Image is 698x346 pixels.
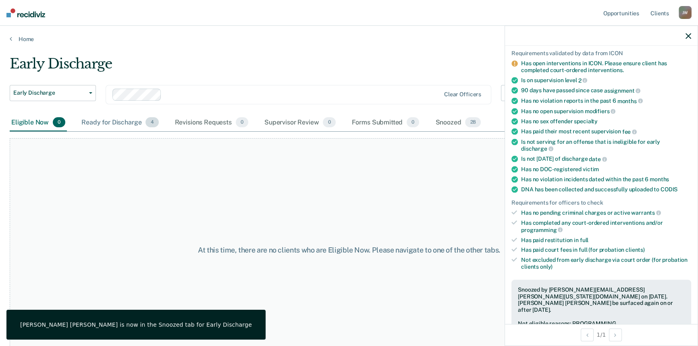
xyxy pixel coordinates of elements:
[53,117,65,128] span: 0
[10,56,533,79] div: Early Discharge
[10,35,688,43] a: Home
[578,77,588,83] span: 2
[609,328,622,341] button: Next Opportunity
[625,247,645,253] span: clients)
[236,117,248,128] span: 0
[631,209,661,216] span: warrants
[583,166,599,172] span: victim
[323,117,335,128] span: 0
[511,199,691,206] div: Requirements for officers to check
[521,87,691,94] div: 90 days have passed since case
[521,166,691,172] div: Has no DOC-registered
[540,263,553,269] span: only)
[13,89,86,96] span: Early Discharge
[518,320,685,327] div: Not eligible reasons: PROGRAMMING
[521,247,691,253] div: Has paid court fees in full (for probation
[521,138,691,152] div: Is not serving for an offense that is ineligible for early
[434,114,482,132] div: Snoozed
[580,236,588,243] span: full
[521,108,691,115] div: Has no open supervision
[581,328,594,341] button: Previous Opportunity
[521,60,691,74] div: Has open interventions in ICON. Please ensure client has completed court-ordered interventions.
[521,186,691,193] div: DNA has been collected and successfully uploaded to
[679,6,692,19] div: J W
[521,209,691,216] div: Has no pending criminal charges or active
[80,114,160,132] div: Ready for Discharge
[521,118,691,125] div: Has no sex offender
[521,128,691,135] div: Has paid their most recent supervision
[518,286,685,313] div: Snoozed by [PERSON_NAME][EMAIL_ADDRESS][PERSON_NAME][US_STATE][DOMAIN_NAME] on [DATE]. [PERSON_NA...
[521,145,553,152] span: discharge
[263,114,337,132] div: Supervisor Review
[521,155,691,163] div: Is not [DATE] of discharge
[589,156,607,162] span: date
[173,114,250,132] div: Revisions Requests
[650,176,669,182] span: months
[521,236,691,243] div: Has paid restitution in
[521,176,691,182] div: Has no violation incidents dated within the past 6
[10,114,67,132] div: Eligible Now
[661,186,677,192] span: CODIS
[521,77,691,84] div: Is on supervision level
[574,118,598,124] span: specialty
[604,87,640,94] span: assignment
[444,91,481,98] div: Clear officers
[521,220,691,233] div: Has completed any court-ordered interventions and/or
[585,108,616,114] span: modifiers
[350,114,421,132] div: Forms Submitted
[180,246,519,255] div: At this time, there are no clients who are Eligible Now. Please navigate to one of the other tabs.
[511,50,691,57] div: Requirements validated by data from ICON
[407,117,419,128] span: 0
[617,97,643,104] span: months
[505,324,698,345] div: 1 / 1
[521,257,691,270] div: Not excluded from early discharge via court order (for probation clients
[20,321,252,328] div: [PERSON_NAME] [PERSON_NAME] is now in the Snoozed tab for Early Discharge
[465,117,481,128] span: 28
[521,97,691,105] div: Has no violation reports in the past 6
[622,128,637,135] span: fee
[145,117,158,128] span: 4
[6,8,45,17] img: Recidiviz
[521,226,563,233] span: programming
